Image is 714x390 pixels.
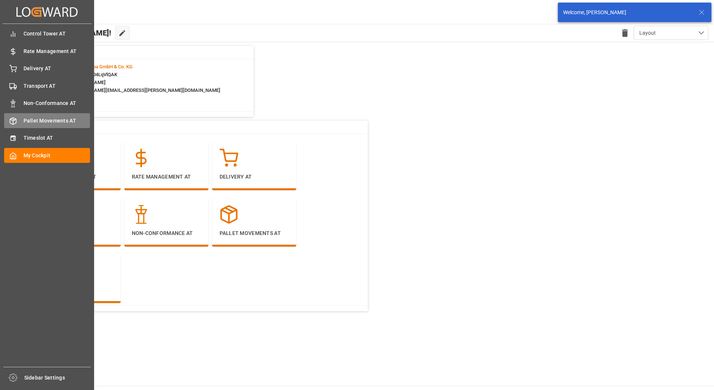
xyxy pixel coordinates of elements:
[66,64,133,69] span: :
[4,61,90,76] a: Delivery AT
[563,9,692,16] div: Welcome, [PERSON_NAME]
[132,229,201,237] p: Non-Conformance AT
[24,65,90,72] span: Delivery AT
[4,44,90,58] a: Rate Management AT
[31,26,111,40] span: Hello [PERSON_NAME]!
[4,78,90,93] a: Transport AT
[132,173,201,181] p: Rate Management AT
[220,229,289,237] p: Pallet Movements AT
[24,99,90,107] span: Non-Conformance AT
[639,29,656,37] span: Layout
[220,173,289,181] p: Delivery AT
[4,96,90,111] a: Non-Conformance AT
[4,113,90,128] a: Pallet Movements AT
[24,82,90,90] span: Transport AT
[24,47,90,55] span: Rate Management AT
[24,134,90,142] span: Timeslot AT
[4,27,90,41] a: Control Tower AT
[68,64,133,69] span: Melitta Europa GmbH & Co. KG
[66,87,220,93] span: : [PERSON_NAME][EMAIL_ADDRESS][PERSON_NAME][DOMAIN_NAME]
[4,148,90,162] a: My Cockpit
[24,117,90,125] span: Pallet Movements AT
[24,30,90,38] span: Control Tower AT
[24,374,91,382] span: Sidebar Settings
[634,26,708,40] button: open menu
[24,152,90,160] span: My Cockpit
[4,131,90,145] a: Timeslot AT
